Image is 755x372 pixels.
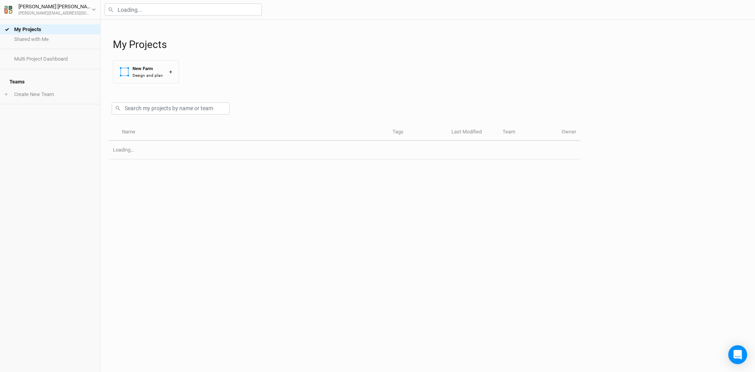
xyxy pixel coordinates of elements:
[113,39,747,51] h1: My Projects
[117,124,388,141] th: Name
[388,124,447,141] th: Tags
[447,124,498,141] th: Last Modified
[557,124,580,141] th: Owner
[498,124,557,141] th: Team
[728,345,747,364] div: Open Intercom Messenger
[109,141,580,159] td: Loading...
[113,60,179,83] button: New FarmDesign and plan+
[5,74,96,90] h4: Teams
[5,91,7,98] span: +
[169,68,172,76] div: +
[4,2,96,17] button: [PERSON_NAME] [PERSON_NAME][PERSON_NAME][EMAIL_ADDRESS][DOMAIN_NAME]
[133,72,163,78] div: Design and plan
[18,3,92,11] div: [PERSON_NAME] [PERSON_NAME]
[105,4,262,16] input: Loading...
[133,65,163,72] div: New Farm
[18,11,92,17] div: [PERSON_NAME][EMAIL_ADDRESS][DOMAIN_NAME]
[112,102,230,115] input: Search my projects by name or team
